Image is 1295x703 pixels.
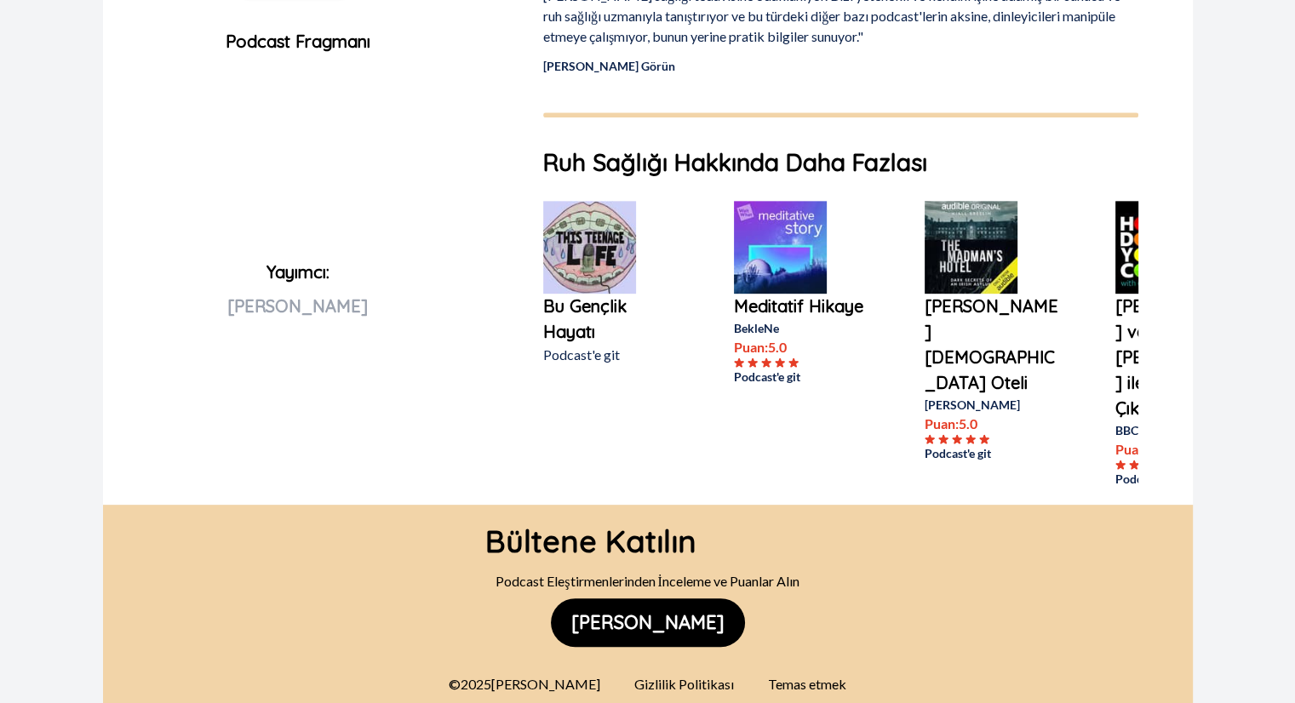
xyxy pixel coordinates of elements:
[1115,472,1182,486] font: Podcast'e git
[266,261,329,283] font: Yayımcı:
[734,201,827,294] img: Meditatif Hikaye
[1115,441,1149,457] font: Puan:
[1115,295,1249,419] font: [PERSON_NAME] ve [PERSON_NAME] ile Nasıl Başa Çıkıyorsunuz?
[734,369,800,384] font: Podcast'e git
[925,397,1020,412] font: [PERSON_NAME]
[1115,470,1252,488] a: Podcast'e git
[1115,294,1252,421] a: [PERSON_NAME] ve [PERSON_NAME] ile Nasıl Başa Çıkıyorsunuz?
[1115,201,1208,294] img: Elis ve John ile Nasıl Başa Çıkıyorsunuz?
[543,295,627,342] font: Bu Gençlik Hayatı
[734,339,768,355] font: Puan:
[734,295,863,317] font: Meditatif Hikaye
[543,201,636,294] img: Bu Gençlik Hayatı
[485,522,696,560] font: Bültene Katılın
[959,415,977,432] font: 5.0
[925,444,1061,462] a: Podcast'e git
[925,201,1017,294] img: Deli Adamın Oteli
[925,415,959,432] font: Puan:
[925,446,991,460] font: Podcast'e git
[768,676,846,692] font: Temas etmek
[634,676,734,692] font: Gizlilik Politikası
[226,31,370,52] font: Podcast Fragmanı
[734,368,870,386] a: Podcast'e git
[925,294,1061,396] a: [PERSON_NAME][DEMOGRAPHIC_DATA] Oteli
[734,321,779,335] font: BekleNe
[734,294,870,319] a: Meditatif Hikaye
[543,294,679,345] a: Bu Gençlik Hayatı
[449,676,461,692] font: ©
[571,610,725,634] font: [PERSON_NAME]
[496,573,799,589] font: Podcast Eleştirmenlerinden İnceleme ve Puanlar Alın
[543,59,675,73] a: [PERSON_NAME] Görün
[227,295,368,317] font: [PERSON_NAME]
[543,346,620,363] font: Podcast'e git
[1115,423,1138,437] font: BBC
[543,147,927,177] font: Ruh Sağlığı Hakkında Daha Fazlası
[491,676,600,692] font: [PERSON_NAME]
[768,339,787,355] font: 5.0
[461,676,491,692] font: 2025
[551,598,745,647] button: [PERSON_NAME]
[925,295,1058,393] font: [PERSON_NAME][DEMOGRAPHIC_DATA] Oteli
